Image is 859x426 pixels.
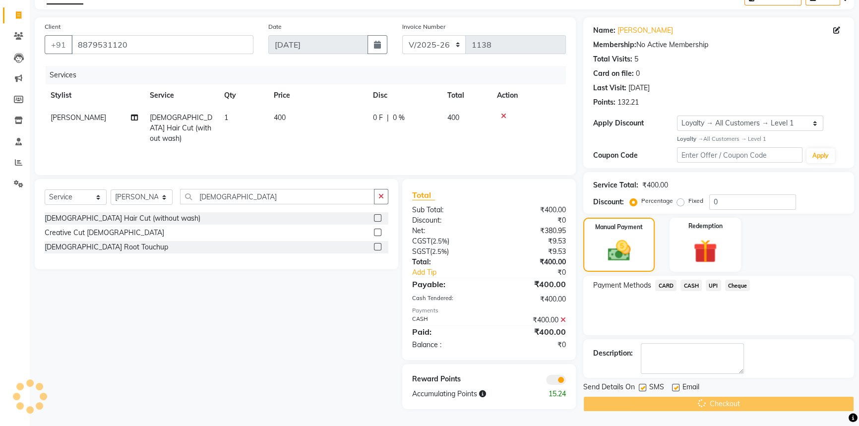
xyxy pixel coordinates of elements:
div: Service Total: [593,180,638,190]
img: _cash.svg [601,238,638,264]
span: CARD [655,280,676,291]
span: UPI [706,280,721,291]
div: CASH [405,315,489,325]
div: Points: [593,97,615,108]
span: Total [412,190,435,200]
div: Discount: [405,215,489,226]
div: Membership: [593,40,636,50]
div: Services [46,66,573,84]
span: 0 F [373,113,383,123]
button: Apply [806,148,835,163]
a: Add Tip [405,267,503,278]
button: +91 [45,35,72,54]
th: Disc [367,84,441,107]
div: Cash Tendered: [405,294,489,304]
div: [DEMOGRAPHIC_DATA] Hair Cut (without wash) [45,213,200,224]
th: Action [491,84,566,107]
label: Date [268,22,282,31]
th: Total [441,84,491,107]
th: Price [268,84,367,107]
span: Cheque [725,280,750,291]
div: No Active Membership [593,40,844,50]
div: Paid: [405,326,489,338]
div: ₹400.00 [489,294,573,304]
span: SGST [412,247,430,256]
div: Creative Cut [DEMOGRAPHIC_DATA] [45,228,164,238]
th: Qty [218,84,268,107]
input: Search or Scan [180,189,374,204]
div: ₹400.00 [642,180,668,190]
div: Name: [593,25,615,36]
span: 0 % [393,113,405,123]
label: Percentage [641,196,673,205]
span: | [387,113,389,123]
div: Apply Discount [593,118,677,128]
div: Last Visit: [593,83,626,93]
div: Total Visits: [593,54,632,64]
div: ( ) [405,246,489,257]
div: 15.24 [531,389,573,399]
input: Search by Name/Mobile/Email/Code [71,35,253,54]
div: Card on file: [593,68,634,79]
span: SMS [649,382,664,394]
div: Payments [412,306,566,315]
div: Accumulating Points [405,389,532,399]
div: Total: [405,257,489,267]
th: Service [144,84,218,107]
span: 1 [224,113,228,122]
div: Sub Total: [405,205,489,215]
span: 2.5% [432,237,447,245]
div: ₹0 [503,267,573,278]
label: Fixed [688,196,703,205]
span: 400 [447,113,459,122]
div: Net: [405,226,489,236]
span: 400 [274,113,286,122]
span: CGST [412,237,430,245]
label: Redemption [688,222,723,231]
span: [PERSON_NAME] [51,113,106,122]
div: ( ) [405,236,489,246]
input: Enter Offer / Coupon Code [677,147,802,163]
div: Balance : [405,340,489,350]
div: Description: [593,348,633,359]
div: Reward Points [405,374,489,385]
div: Payable: [405,278,489,290]
div: [DEMOGRAPHIC_DATA] Root Touchup [45,242,168,252]
div: ₹9.53 [489,236,573,246]
div: 0 [636,68,640,79]
span: [DEMOGRAPHIC_DATA] Hair Cut (without wash) [150,113,212,143]
div: ₹0 [489,340,573,350]
div: Discount: [593,197,624,207]
div: ₹400.00 [489,278,573,290]
span: CASH [680,280,702,291]
div: ₹380.95 [489,226,573,236]
a: [PERSON_NAME] [617,25,673,36]
div: 5 [634,54,638,64]
div: [DATE] [628,83,650,93]
div: ₹400.00 [489,205,573,215]
label: Manual Payment [595,223,643,232]
label: Invoice Number [402,22,445,31]
div: ₹400.00 [489,315,573,325]
strong: Loyalty → [677,135,703,142]
div: All Customers → Level 1 [677,135,844,143]
span: Payment Methods [593,280,651,291]
div: ₹0 [489,215,573,226]
span: Email [682,382,699,394]
div: ₹9.53 [489,246,573,257]
span: 2.5% [432,247,447,255]
label: Client [45,22,61,31]
th: Stylist [45,84,144,107]
div: ₹400.00 [489,257,573,267]
div: ₹400.00 [489,326,573,338]
span: Send Details On [583,382,635,394]
img: _gift.svg [686,237,725,266]
div: 132.21 [617,97,639,108]
div: Coupon Code [593,150,677,161]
